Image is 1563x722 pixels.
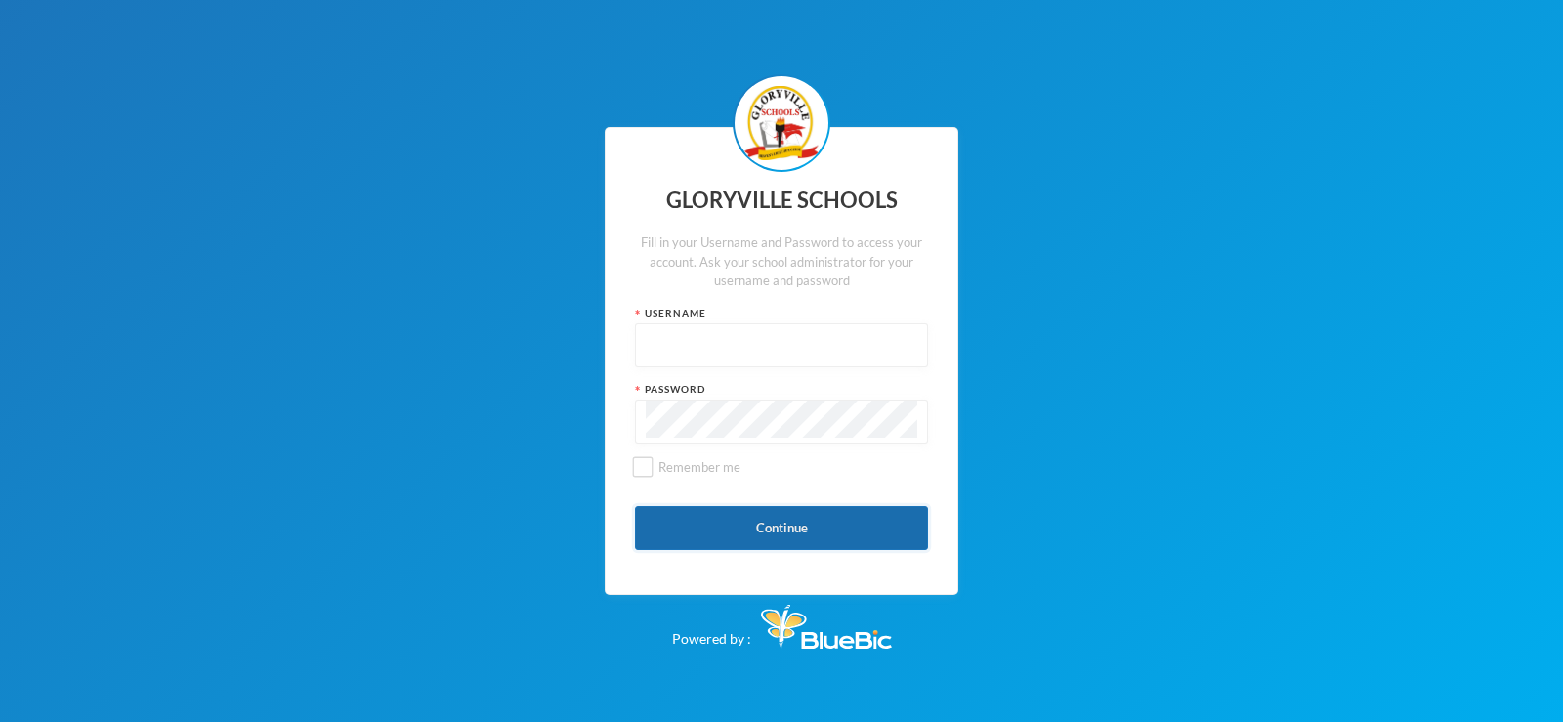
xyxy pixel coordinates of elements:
span: Remember me [651,459,748,475]
div: GLORYVILLE SCHOOLS [635,182,928,220]
button: Continue [635,506,928,550]
div: Password [635,382,928,397]
img: Bluebic [761,605,892,649]
div: Username [635,306,928,320]
div: Fill in your Username and Password to access your account. Ask your school administrator for your... [635,234,928,291]
div: Powered by : [672,595,892,649]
